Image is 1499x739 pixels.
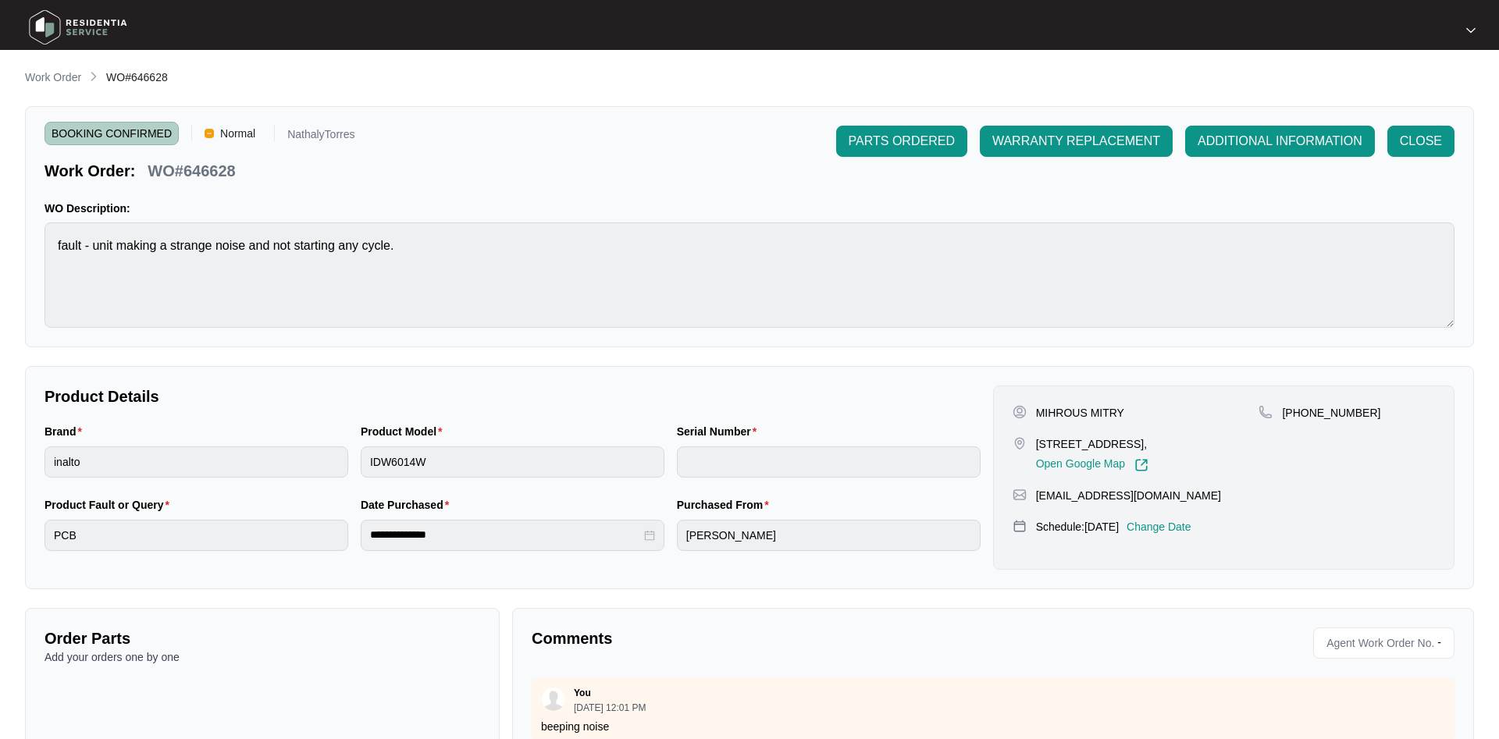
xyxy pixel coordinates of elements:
img: map-pin [1013,488,1027,502]
button: ADDITIONAL INFORMATION [1185,126,1375,157]
span: Normal [214,122,262,145]
p: - [1437,631,1447,655]
span: WARRANTY REPLACEMENT [992,132,1160,151]
p: MIHROUS MITRY [1036,405,1124,421]
p: Work Order [25,69,81,85]
img: map-pin [1259,405,1273,419]
p: Add your orders one by one [45,649,480,665]
label: Product Fault or Query [45,497,176,513]
p: [PHONE_NUMBER] [1282,405,1380,421]
img: residentia service logo [23,4,133,51]
label: Brand [45,424,88,439]
p: You [574,687,591,699]
span: Agent Work Order No. [1320,631,1434,655]
input: Date Purchased [370,527,641,543]
span: ADDITIONAL INFORMATION [1198,132,1362,151]
button: CLOSE [1387,126,1454,157]
p: WO Description: [45,201,1454,216]
span: BOOKING CONFIRMED [45,122,179,145]
label: Purchased From [677,497,775,513]
img: map-pin [1013,519,1027,533]
a: Work Order [22,69,84,87]
label: Date Purchased [361,497,455,513]
img: Link-External [1134,458,1148,472]
p: [DATE] 12:01 PM [574,703,646,712]
p: Comments [532,627,982,649]
input: Purchased From [677,520,981,551]
p: Schedule: [DATE] [1036,519,1119,535]
label: Serial Number [677,424,763,439]
span: CLOSE [1400,132,1442,151]
img: dropdown arrow [1466,27,1476,34]
img: Vercel Logo [205,129,214,138]
button: PARTS ORDERED [836,126,967,157]
p: NathalyTorres [287,129,354,145]
p: Change Date [1127,519,1191,535]
img: user-pin [1013,405,1027,419]
span: WO#646628 [106,71,168,83]
p: [STREET_ADDRESS], [1036,436,1148,452]
p: Order Parts [45,627,480,649]
p: Work Order: [45,160,135,182]
img: map-pin [1013,436,1027,450]
input: Serial Number [677,446,981,478]
img: user.svg [542,687,565,711]
img: chevron-right [87,70,100,83]
input: Brand [45,446,348,478]
p: [EMAIL_ADDRESS][DOMAIN_NAME] [1036,488,1221,503]
p: beeping noise [541,719,1445,734]
a: Open Google Map [1036,458,1148,472]
button: WARRANTY REPLACEMENT [980,126,1173,157]
p: Product Details [45,385,981,407]
input: Product Fault or Query [45,520,348,551]
span: PARTS ORDERED [849,132,955,151]
textarea: fault - unit making a strange noise and not starting any cycle. [45,222,1454,328]
input: Product Model [361,446,664,478]
p: WO#646628 [148,160,235,182]
label: Product Model [361,424,449,439]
